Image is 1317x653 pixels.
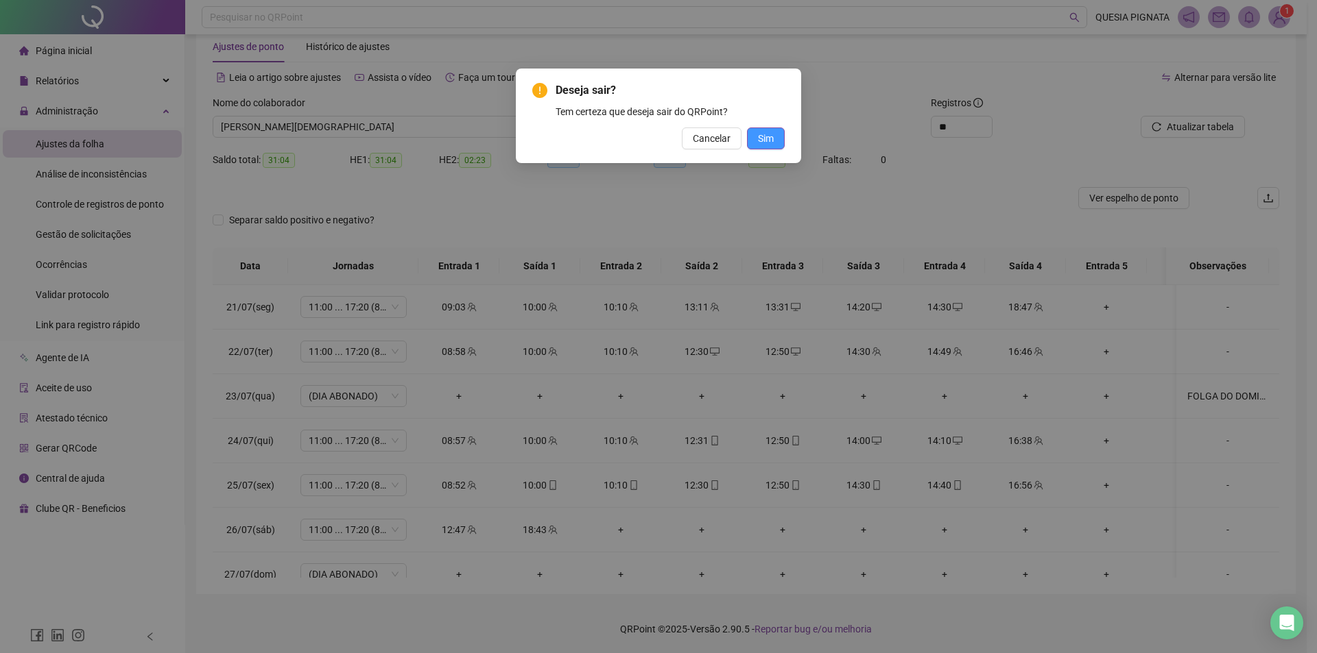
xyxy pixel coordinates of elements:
span: Sim [758,131,774,146]
span: Cancelar [693,131,731,146]
span: exclamation-circle [532,83,547,98]
button: Cancelar [682,127,741,149]
div: Open Intercom Messenger [1270,606,1303,639]
button: Sim [747,127,785,149]
span: Deseja sair? [556,82,785,99]
div: Tem certeza que deseja sair do QRPoint? [556,104,785,119]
